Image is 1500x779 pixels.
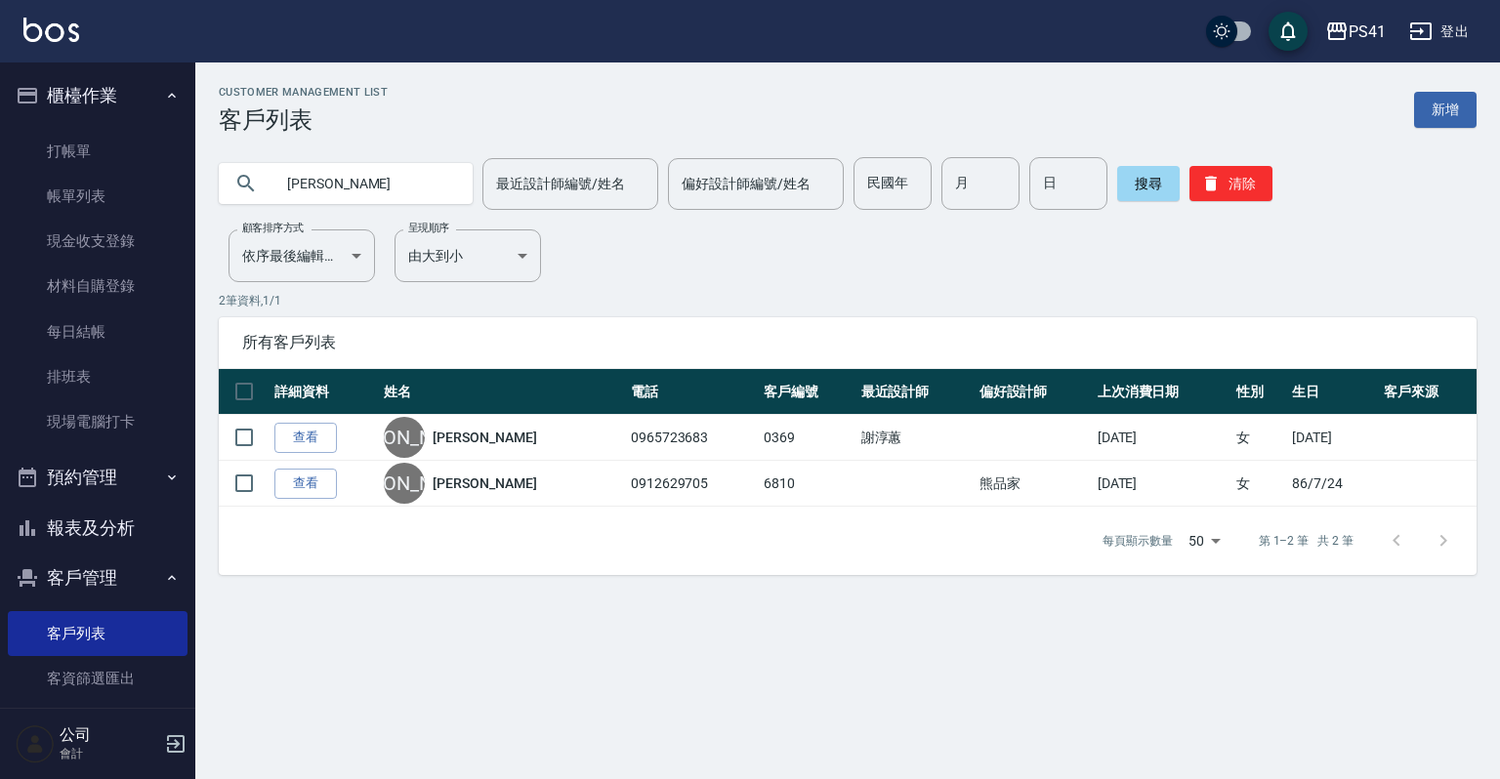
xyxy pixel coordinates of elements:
[1401,14,1477,50] button: 登出
[1181,514,1228,567] div: 50
[273,157,457,210] input: 搜尋關鍵字
[1287,461,1379,507] td: 86/7/24
[1103,532,1173,550] p: 每頁顯示數量
[8,452,187,503] button: 預約管理
[242,221,304,235] label: 顧客排序方式
[408,221,449,235] label: 呈現順序
[1379,369,1477,415] th: 客戶來源
[384,463,425,504] div: [PERSON_NAME]
[60,745,159,762] p: 會計
[8,129,187,174] a: 打帳單
[8,611,187,656] a: 客戶列表
[242,333,1453,352] span: 所有客戶列表
[219,86,388,99] h2: Customer Management List
[1231,461,1288,507] td: 女
[1287,415,1379,461] td: [DATE]
[856,369,975,415] th: 最近設計師
[395,229,541,282] div: 由大到小
[1269,12,1308,51] button: save
[433,428,536,447] a: [PERSON_NAME]
[1287,369,1379,415] th: 生日
[1231,369,1288,415] th: 性別
[1231,415,1288,461] td: 女
[8,701,187,746] a: 卡券管理
[274,423,337,453] a: 查看
[8,503,187,553] button: 報表及分析
[975,369,1093,415] th: 偏好設計師
[1093,461,1231,507] td: [DATE]
[1117,166,1180,201] button: 搜尋
[16,724,55,763] img: Person
[626,369,759,415] th: 電話
[8,399,187,444] a: 現場電腦打卡
[8,354,187,399] a: 排班表
[1259,532,1354,550] p: 第 1–2 筆 共 2 筆
[975,461,1093,507] td: 熊品家
[1093,369,1231,415] th: 上次消費日期
[433,473,536,493] a: [PERSON_NAME]
[23,18,79,42] img: Logo
[219,292,1477,309] p: 2 筆資料, 1 / 1
[8,656,187,701] a: 客資篩選匯出
[384,417,425,458] div: [PERSON_NAME]
[8,219,187,264] a: 現金收支登錄
[1189,166,1272,201] button: 清除
[759,415,856,461] td: 0369
[626,461,759,507] td: 0912629705
[229,229,375,282] div: 依序最後編輯時間
[8,309,187,354] a: 每日結帳
[1317,12,1394,52] button: PS41
[8,553,187,603] button: 客戶管理
[379,369,626,415] th: 姓名
[60,725,159,745] h5: 公司
[1349,20,1386,44] div: PS41
[8,174,187,219] a: 帳單列表
[8,70,187,121] button: 櫃檯作業
[270,369,379,415] th: 詳細資料
[219,106,388,134] h3: 客戶列表
[856,415,975,461] td: 謝淳蕙
[759,461,856,507] td: 6810
[274,469,337,499] a: 查看
[1093,415,1231,461] td: [DATE]
[759,369,856,415] th: 客戶編號
[1414,92,1477,128] a: 新增
[626,415,759,461] td: 0965723683
[8,264,187,308] a: 材料自購登錄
